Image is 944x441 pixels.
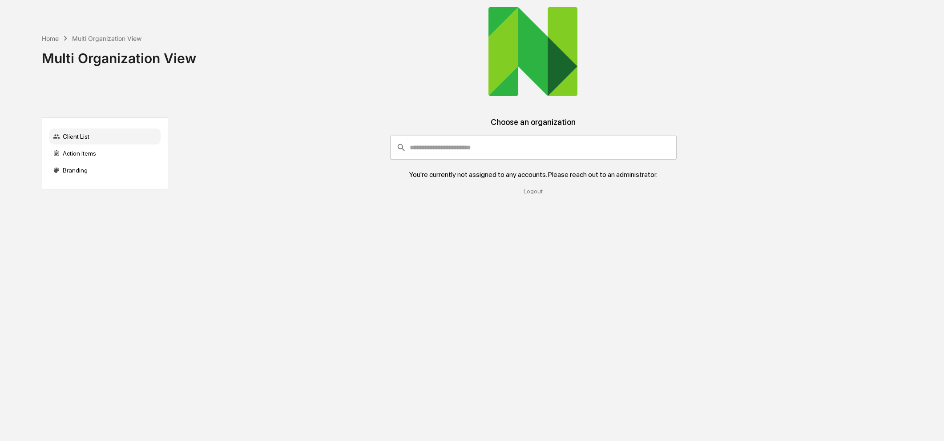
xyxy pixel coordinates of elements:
[42,35,59,42] div: Home
[409,170,658,179] div: You're currently not assigned to any accounts. Please reach out to an administrator.
[488,7,577,96] img: NerdWallet Wealth Partners
[49,145,161,161] div: Action Items
[175,188,892,195] div: Logout
[72,35,141,42] div: Multi Organization View
[42,43,196,66] div: Multi Organization View
[49,128,161,144] div: Client List
[175,117,892,136] div: Choose an organization
[390,136,677,160] div: consultant-dashboard__filter-organizations-search-bar
[49,162,161,178] div: Branding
